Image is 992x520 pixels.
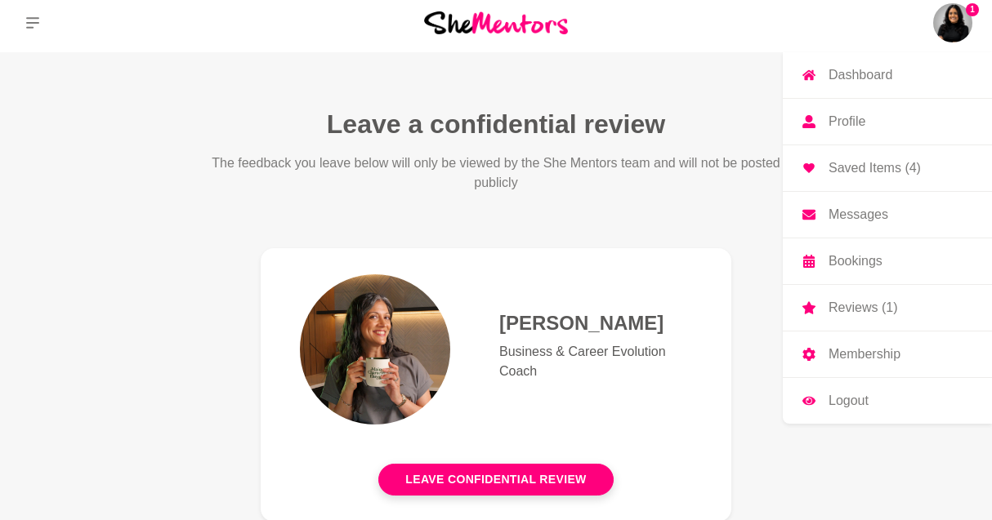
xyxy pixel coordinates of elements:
[424,11,568,33] img: She Mentors Logo
[933,3,972,42] img: Pretti Amin
[933,3,972,42] a: Pretti Amin1DashboardProfileSaved Items (4)MessagesBookingsReviews (1)MembershipLogout
[829,69,892,82] p: Dashboard
[783,238,992,284] a: Bookings
[966,3,979,16] span: 1
[829,301,897,314] p: Reviews (1)
[327,108,665,140] h1: Leave a confidential review
[499,342,692,381] p: Business & Career Evolution Coach
[499,311,692,336] h4: [PERSON_NAME]
[829,255,883,268] p: Bookings
[829,208,888,221] p: Messages
[378,464,613,496] button: Leave confidential review
[783,145,992,191] a: Saved Items (4)
[829,394,869,407] p: Logout
[829,162,921,175] p: Saved Items (4)
[783,285,992,331] a: Reviews (1)
[208,153,784,193] p: The feedback you leave below will only be viewed by the She Mentors team and will not be posted p...
[783,192,992,238] a: Messages
[829,115,865,128] p: Profile
[783,52,992,98] a: Dashboard
[829,348,900,361] p: Membership
[783,99,992,144] a: Profile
